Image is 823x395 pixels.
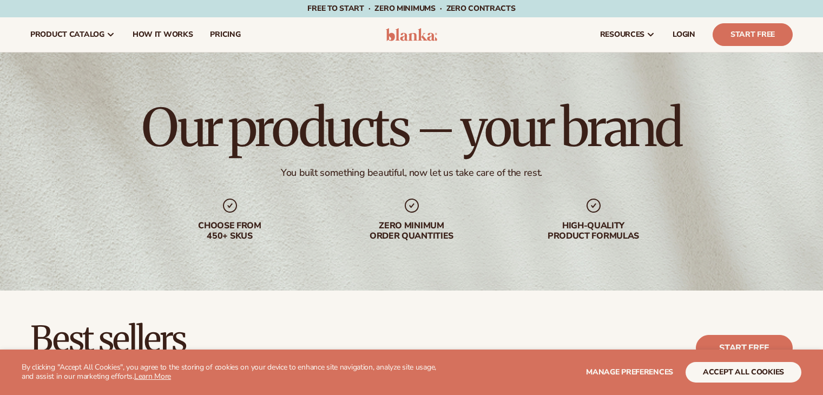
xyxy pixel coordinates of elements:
a: LOGIN [664,17,704,52]
span: product catalog [30,30,104,39]
img: logo [386,28,437,41]
a: product catalog [22,17,124,52]
button: Manage preferences [586,362,673,383]
span: How It Works [133,30,193,39]
a: How It Works [124,17,202,52]
div: Zero minimum order quantities [343,221,481,241]
a: Start free [696,335,793,361]
span: LOGIN [673,30,695,39]
span: resources [600,30,644,39]
div: High-quality product formulas [524,221,663,241]
p: By clicking "Accept All Cookies", you agree to the storing of cookies on your device to enhance s... [22,363,449,381]
a: Start Free [713,23,793,46]
a: Learn More [134,371,171,381]
span: pricing [210,30,240,39]
div: Choose from 450+ Skus [161,221,299,241]
a: resources [591,17,664,52]
h1: Our products – your brand [142,102,681,154]
span: Manage preferences [586,367,673,377]
a: pricing [201,17,249,52]
h2: Best sellers [30,321,319,357]
div: You built something beautiful, now let us take care of the rest. [281,167,542,179]
span: Free to start · ZERO minimums · ZERO contracts [307,3,515,14]
button: accept all cookies [686,362,801,383]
